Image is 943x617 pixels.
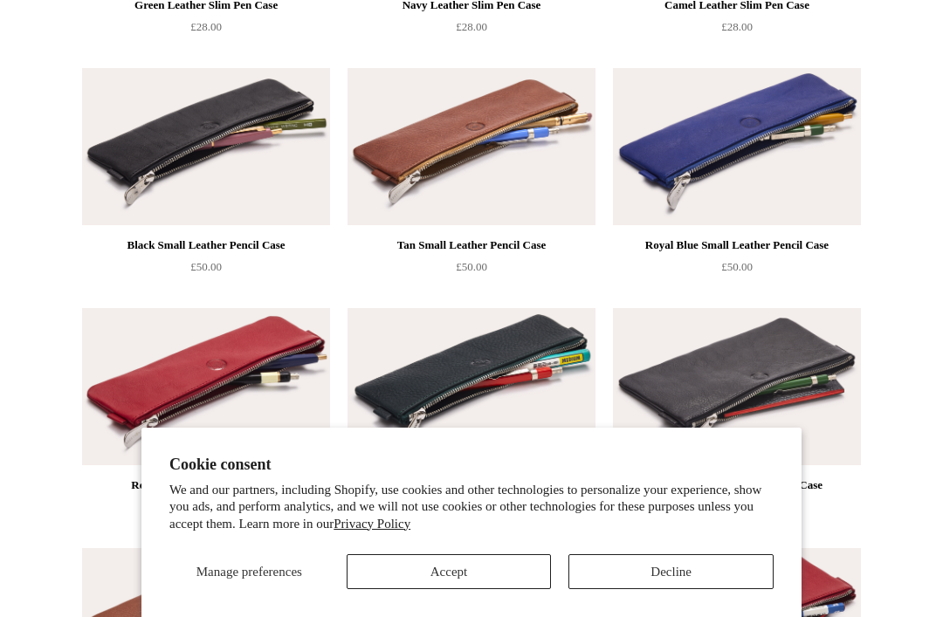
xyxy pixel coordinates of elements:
img: Red Small Leather Pencil Case [82,308,330,465]
span: £50.00 [190,260,222,273]
span: Manage preferences [196,565,302,579]
span: £28.00 [456,20,487,33]
img: Royal Blue Small Leather Pencil Case [613,68,861,225]
span: £28.00 [721,20,753,33]
div: Red Small Leather Pencil Case [86,475,326,496]
p: We and our partners, including Shopify, use cookies and other technologies to personalize your ex... [169,482,774,533]
span: £50.00 [721,260,753,273]
a: Black Small Leather Pencil Case £50.00 [82,235,330,306]
a: Black Small Leather Pencil Case Black Small Leather Pencil Case [82,68,330,225]
img: Black Leather Medium Pencil Case [613,308,861,465]
button: Accept [347,554,552,589]
span: £28.00 [190,20,222,33]
a: Privacy Policy [334,517,410,531]
a: Tan Small Leather Pencil Case Tan Small Leather Pencil Case [348,68,595,225]
div: Royal Blue Small Leather Pencil Case [617,235,857,256]
h2: Cookie consent [169,456,774,474]
a: Red Small Leather Pencil Case Red Small Leather Pencil Case [82,308,330,465]
a: Royal Blue Small Leather Pencil Case Royal Blue Small Leather Pencil Case [613,68,861,225]
img: Green Small Leather Pencil Case [348,308,595,465]
a: Tan Small Leather Pencil Case £50.00 [348,235,595,306]
button: Manage preferences [169,554,329,589]
a: Green Small Leather Pencil Case Green Small Leather Pencil Case [348,308,595,465]
img: Black Small Leather Pencil Case [82,68,330,225]
div: Black Small Leather Pencil Case [86,235,326,256]
span: £50.00 [456,260,487,273]
a: Black Leather Medium Pencil Case Black Leather Medium Pencil Case [613,308,861,465]
div: Tan Small Leather Pencil Case [352,235,591,256]
a: Red Small Leather Pencil Case £50.00 [82,475,330,546]
img: Tan Small Leather Pencil Case [348,68,595,225]
button: Decline [568,554,774,589]
a: Royal Blue Small Leather Pencil Case £50.00 [613,235,861,306]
